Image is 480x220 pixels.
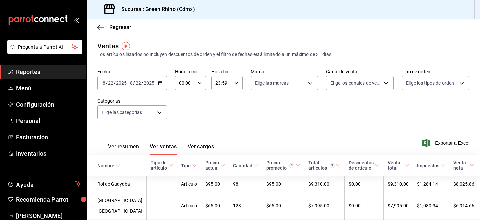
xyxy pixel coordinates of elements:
span: Pregunta a Parrot AI [18,44,72,51]
td: 123 [229,192,262,219]
span: Facturación [16,133,81,142]
td: $95.00 [201,176,229,192]
span: - [128,80,129,86]
span: Configuración [16,100,81,109]
div: navigation tabs [108,143,214,155]
button: Ver ventas [150,143,177,155]
span: Recomienda Parrot [16,195,81,204]
input: -- [108,80,114,86]
img: Tooltip marker [122,42,130,50]
span: Reportes [16,67,81,76]
button: Ver resumen [108,143,139,155]
td: $1,284.14 [413,176,449,192]
span: Descuentos de artículo [349,160,380,171]
input: -- [102,80,106,86]
span: Elige los canales de venta [330,80,381,86]
button: Ver cargos [188,143,214,155]
span: Elige los tipos de orden [406,80,454,86]
label: Marca [251,69,318,74]
span: Elige las marcas [255,80,289,86]
td: 98 [229,176,262,192]
td: $9,310.00 [304,176,345,192]
td: Rol de Guayaba [87,176,147,192]
td: $65.00 [201,192,229,219]
td: - [147,176,177,192]
a: Pregunta a Parrot AI [5,48,82,55]
div: Precio promedio [266,160,294,171]
span: Tipo de artículo [151,160,173,171]
input: ---- [116,80,127,86]
span: Venta total [388,160,409,171]
span: Cantidad [233,163,258,168]
div: Cantidad [233,163,252,168]
td: $65.00 [262,192,304,219]
div: Venta neta [453,160,469,171]
span: Precio promedio [266,160,300,171]
td: Artículo [177,192,201,219]
button: Pregunta a Parrot AI [7,40,82,54]
span: Ayuda [16,180,72,188]
div: Tipo [181,163,191,168]
span: Tipo [181,163,197,168]
button: Regresar [97,24,131,30]
td: $7,995.00 [384,192,413,219]
svg: Precio promedio = Total artículos / cantidad [289,163,294,168]
span: Nombre [97,163,120,168]
button: Exportar a Excel [424,139,469,147]
td: [GEOGRAPHIC_DATA] - [GEOGRAPHIC_DATA] [87,192,147,219]
label: Hora inicio [175,69,206,74]
input: -- [135,80,141,86]
div: Descuentos de artículo [349,160,374,171]
div: Precio actual [205,160,219,171]
span: Personal [16,116,81,125]
input: -- [130,80,133,86]
td: $7,995.00 [304,192,345,219]
div: Ventas [97,41,119,51]
span: / [141,80,143,86]
span: Venta neta [453,160,475,171]
input: ---- [143,80,155,86]
td: $95.00 [262,176,304,192]
div: Nombre [97,163,114,168]
span: / [106,80,108,86]
div: Los artículos listados no incluyen descuentos de orden y el filtro de fechas está limitado a un m... [97,51,469,58]
div: Total artículos [308,160,335,171]
h3: Sucursal: Green Rhino (Cdmx) [116,5,195,13]
span: Impuestos [417,163,445,168]
span: Precio actual [205,160,225,171]
button: open_drawer_menu [73,17,79,23]
label: Fecha [97,69,167,74]
span: Inventarios [16,149,81,158]
td: $9,310.00 [384,176,413,192]
span: Elige las categorías [102,109,142,116]
label: Categorías [97,99,167,103]
div: Tipo de artículo [151,160,167,171]
span: Total artículos [308,160,341,171]
span: / [133,80,135,86]
td: $0.00 [345,192,384,219]
div: Venta total [388,160,403,171]
td: Artículo [177,176,201,192]
label: Hora fin [211,69,242,74]
td: - [147,192,177,219]
label: Canal de venta [326,69,394,74]
td: $0.00 [345,176,384,192]
td: $1,080.34 [413,192,449,219]
span: Menú [16,84,81,93]
div: Impuestos [417,163,439,168]
span: Regresar [109,24,131,30]
label: Tipo de orden [402,69,469,74]
svg: El total artículos considera cambios de precios en los artículos así como costos adicionales por ... [330,163,335,168]
span: / [114,80,116,86]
